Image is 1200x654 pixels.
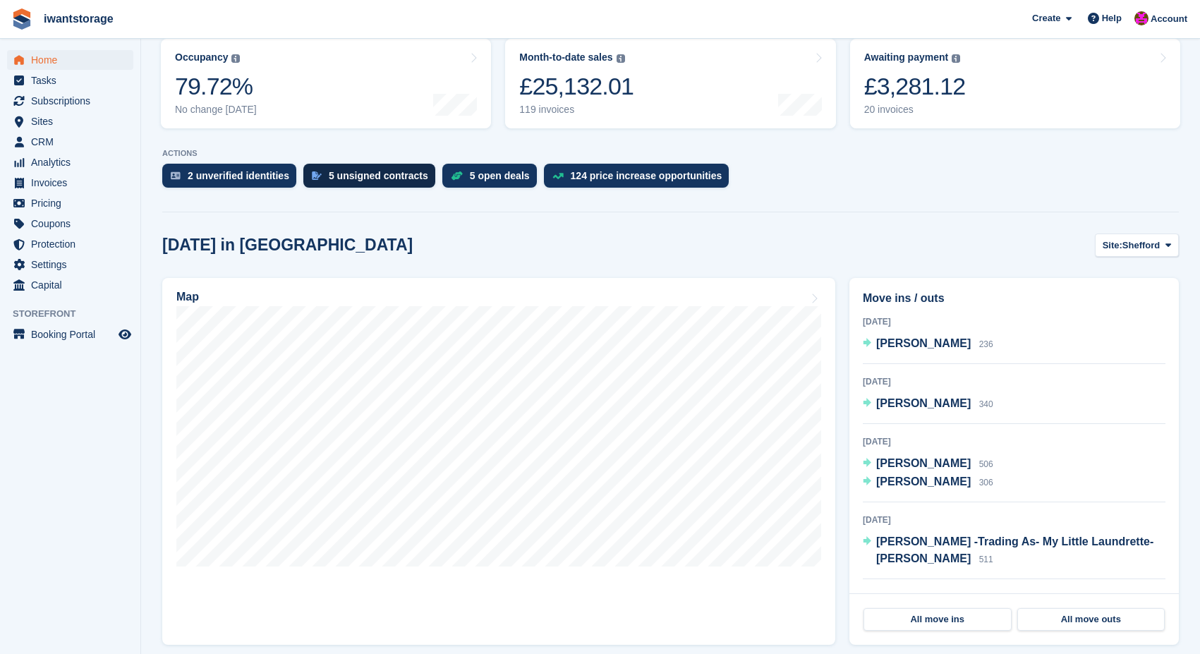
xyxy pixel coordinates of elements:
[876,476,971,488] span: [PERSON_NAME]
[519,104,634,116] div: 119 invoices
[171,171,181,180] img: verify_identity-adf6edd0f0f0b5bbfe63781bf79b02c33cf7c696d77639b501bdc392416b5a36.svg
[876,457,971,469] span: [PERSON_NAME]
[519,52,612,63] div: Month-to-date sales
[979,459,993,469] span: 506
[11,8,32,30] img: stora-icon-8386f47178a22dfd0bd8f6a31ec36ba5ce8667c1dd55bd0f319d3a0aa187defe.svg
[571,170,722,181] div: 124 price increase opportunities
[952,54,960,63] img: icon-info-grey-7440780725fd019a000dd9b08b2336e03edf1995a4989e88bcd33f0948082b44.svg
[850,39,1180,128] a: Awaiting payment £3,281.12 20 invoices
[7,152,133,172] a: menu
[863,375,1165,388] div: [DATE]
[1032,11,1060,25] span: Create
[1122,238,1160,253] span: Shefford
[329,170,428,181] div: 5 unsigned contracts
[31,255,116,274] span: Settings
[188,170,289,181] div: 2 unverified identities
[162,149,1179,158] p: ACTIONS
[863,473,993,492] a: [PERSON_NAME] 306
[863,435,1165,448] div: [DATE]
[863,315,1165,328] div: [DATE]
[31,193,116,213] span: Pricing
[1017,608,1165,631] a: All move outs
[31,111,116,131] span: Sites
[7,214,133,234] a: menu
[979,478,993,488] span: 306
[1103,238,1122,253] span: Site:
[451,171,463,181] img: deal-1b604bf984904fb50ccaf53a9ad4b4a5d6e5aea283cecdc64d6e3604feb123c2.svg
[162,236,413,255] h2: [DATE] in [GEOGRAPHIC_DATA]
[31,71,116,90] span: Tasks
[31,325,116,344] span: Booking Portal
[863,514,1165,526] div: [DATE]
[876,535,1153,564] span: [PERSON_NAME] -Trading As- My Little Laundrette- [PERSON_NAME]
[175,52,228,63] div: Occupancy
[979,339,993,349] span: 236
[31,234,116,254] span: Protection
[176,291,199,303] h2: Map
[7,50,133,70] a: menu
[7,325,133,344] a: menu
[31,91,116,111] span: Subscriptions
[979,399,993,409] span: 340
[116,326,133,343] a: Preview store
[31,173,116,193] span: Invoices
[1134,11,1149,25] img: Jonathan
[544,164,737,195] a: 124 price increase opportunities
[470,170,530,181] div: 5 open deals
[312,171,322,180] img: contract_signature_icon-13c848040528278c33f63329250d36e43548de30e8caae1d1a13099fd9432cc5.svg
[31,214,116,234] span: Coupons
[864,52,949,63] div: Awaiting payment
[31,152,116,172] span: Analytics
[162,278,835,645] a: Map
[1102,11,1122,25] span: Help
[31,275,116,295] span: Capital
[31,50,116,70] span: Home
[7,132,133,152] a: menu
[7,71,133,90] a: menu
[38,7,119,30] a: iwantstorage
[7,193,133,213] a: menu
[442,164,544,195] a: 5 open deals
[7,111,133,131] a: menu
[863,290,1165,307] h2: Move ins / outs
[231,54,240,63] img: icon-info-grey-7440780725fd019a000dd9b08b2336e03edf1995a4989e88bcd33f0948082b44.svg
[863,533,1165,569] a: [PERSON_NAME] -Trading As- My Little Laundrette- [PERSON_NAME] 511
[175,72,257,101] div: 79.72%
[1151,12,1187,26] span: Account
[161,39,491,128] a: Occupancy 79.72% No change [DATE]
[863,455,993,473] a: [PERSON_NAME] 506
[617,54,625,63] img: icon-info-grey-7440780725fd019a000dd9b08b2336e03edf1995a4989e88bcd33f0948082b44.svg
[876,397,971,409] span: [PERSON_NAME]
[863,591,1165,603] div: [DATE]
[864,104,966,116] div: 20 invoices
[863,608,1012,631] a: All move ins
[519,72,634,101] div: £25,132.01
[863,335,993,353] a: [PERSON_NAME] 236
[505,39,835,128] a: Month-to-date sales £25,132.01 119 invoices
[31,132,116,152] span: CRM
[162,164,303,195] a: 2 unverified identities
[303,164,442,195] a: 5 unsigned contracts
[864,72,966,101] div: £3,281.12
[7,91,133,111] a: menu
[7,255,133,274] a: menu
[13,307,140,321] span: Storefront
[552,173,564,179] img: price_increase_opportunities-93ffe204e8149a01c8c9dc8f82e8f89637d9d84a8eef4429ea346261dce0b2c0.svg
[1095,234,1179,257] button: Site: Shefford
[863,395,993,413] a: [PERSON_NAME] 340
[876,337,971,349] span: [PERSON_NAME]
[979,555,993,564] span: 511
[7,275,133,295] a: menu
[7,173,133,193] a: menu
[175,104,257,116] div: No change [DATE]
[7,234,133,254] a: menu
